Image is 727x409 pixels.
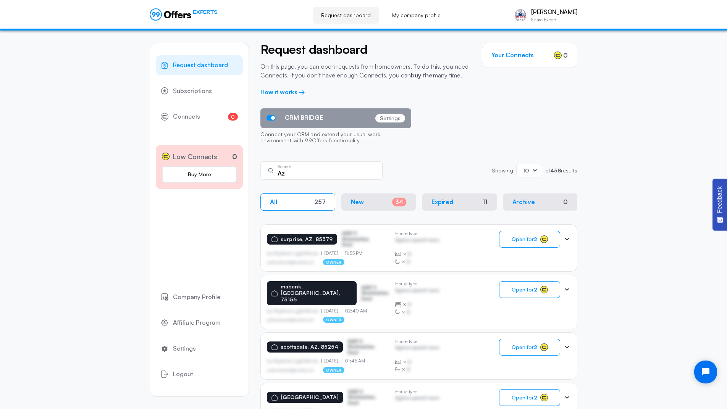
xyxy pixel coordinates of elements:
span: B [408,301,411,308]
strong: 2 [534,236,537,242]
iframe: Tidio Chat [688,354,724,390]
span: Feedback [716,186,723,213]
span: B [408,358,411,366]
p: by Afgdsrwe Ljgjkdfsbvas [267,251,321,256]
span: Open for [512,236,537,242]
p: House type [395,231,439,236]
p: [DATE] [321,251,342,256]
p: Agrwsv qwervf oiuns [395,288,439,295]
p: Archive [512,198,535,206]
strong: 2 [534,394,537,401]
p: Agrwsv qwervf oiuns [395,237,439,245]
p: Expired [431,198,453,206]
p: [GEOGRAPHIC_DATA] [281,394,339,401]
a: EXPERTS [150,8,217,21]
p: Agrwsv qwervf oiuns [395,345,439,352]
p: of results [545,168,577,173]
p: by Afgdsrwe Ljgjkdfsbvas [267,308,321,314]
span: EXPERTS [193,8,217,16]
span: B [408,250,411,258]
p: owner [323,317,345,323]
h3: Your Connects [491,52,534,59]
span: 0 [563,51,568,60]
a: Subscriptions [156,81,243,101]
p: Estate Expert [531,18,577,22]
button: Open for2 [499,281,560,298]
span: Open for [512,344,537,350]
div: × [395,308,439,316]
a: Buy More [162,166,237,183]
span: 10 [523,167,529,174]
a: buy them [411,71,438,79]
span: B [407,366,410,373]
p: House type [395,339,439,344]
a: Company Profile [156,287,243,307]
p: 01:45 AM [342,358,365,364]
p: All [270,198,277,206]
div: 257 [314,198,326,206]
p: House type [395,389,439,395]
strong: 2 [534,286,537,293]
p: surprise, AZ, 85379 [281,236,333,243]
p: On this page, you can open requests from homeowners. To do this, you need Connects. If you don't ... [260,62,470,79]
div: × [395,358,439,366]
a: My company profile [384,7,449,24]
p: asdfasdfasasfd@asdfasd.asf [267,260,314,264]
p: Showing [492,168,513,173]
span: 0 [228,113,238,121]
button: All257 [260,193,335,211]
a: Connects0 [156,107,243,127]
a: Request dashboard [156,55,243,75]
p: by Afgdsrwe Ljgjkdfsbvas [267,358,321,364]
p: [DATE] [321,358,342,364]
img: Ernesto Matos [513,8,528,23]
h2: Request dashboard [260,43,470,56]
span: Request dashboard [173,60,228,70]
p: Agrwsv qwervf oiuns [395,395,439,403]
p: asdfasdfasasfd@asdfasd.asf [267,317,314,322]
button: Expired11 [422,193,497,211]
div: × [395,301,439,308]
span: Open for [512,287,537,293]
button: Open for2 [499,389,560,406]
p: [DATE] [321,308,342,314]
span: Logout [173,369,193,379]
div: × [395,258,439,266]
div: × [395,250,439,258]
span: Company Profile [173,292,220,302]
p: ASDF S Sfasfdasfdas Dasd [361,285,389,301]
span: Low Connects [173,151,217,162]
span: Affiliate Program [173,318,221,328]
p: ASDF S Sfasfdasfdas Dasd [347,339,386,355]
a: Affiliate Program [156,313,243,333]
p: asdfasdfasasfd@asdfasd.asf [267,368,314,372]
p: ASDF S Sfasfdasfdas Dasd [342,231,380,247]
button: Open for2 [499,339,560,356]
span: B [407,258,410,266]
span: Connects [173,112,200,122]
span: Settings [173,344,196,354]
p: scottsdale, AZ, 85254 [281,344,338,350]
span: B [407,308,410,316]
button: Logout [156,364,243,384]
p: ASDF S Sfasfdasfdas Dasd [348,389,386,406]
p: [PERSON_NAME] [531,8,577,16]
a: Request dashboard [313,7,379,24]
div: 34 [392,198,406,206]
span: CRM BRIDGE [285,114,323,121]
strong: 2 [534,344,537,350]
div: 0 [563,198,568,206]
p: 11:55 PM [342,251,363,256]
span: Open for [512,395,537,401]
p: mabank, [GEOGRAPHIC_DATA], 75156 [281,283,352,303]
a: Settings [156,339,243,359]
button: Feedback - Show survey [712,179,727,230]
p: Connect your CRM and extend your usual work environment with 99Offers functionality [260,128,411,148]
p: Settings [375,114,405,122]
button: New34 [341,193,416,211]
p: owner [323,259,345,265]
p: 02:40 AM [342,308,367,314]
p: 0 [232,151,237,162]
p: owner [323,367,345,373]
